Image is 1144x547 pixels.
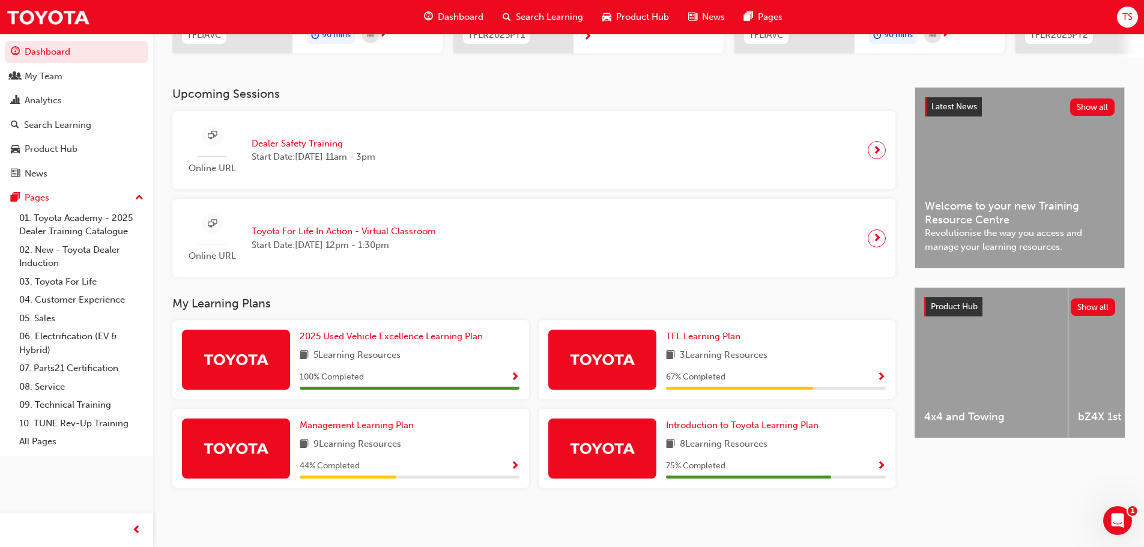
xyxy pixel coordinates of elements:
[25,142,77,156] div: Product Hub
[1122,10,1133,24] span: TS
[925,226,1115,253] span: Revolutionise the way you access and manage your learning resources.
[300,419,419,432] a: Management Learning Plan
[493,5,593,29] a: search-iconSearch Learning
[680,437,767,452] span: 8 Learning Resources
[11,144,20,155] span: car-icon
[182,162,242,175] span: Online URL
[877,459,886,474] button: Show Progress
[884,28,913,42] span: 90 mins
[877,370,886,385] button: Show Progress
[25,167,47,181] div: News
[510,459,519,474] button: Show Progress
[666,419,823,432] a: Introduction to Toyota Learning Plan
[915,288,1068,438] a: 4x4 and Towing
[252,150,375,164] span: Start Date: [DATE] 11am - 3pm
[252,137,375,151] span: Dealer Safety Training
[1070,98,1115,116] button: Show all
[758,10,782,24] span: Pages
[569,349,635,370] img: Trak
[931,101,977,112] span: Latest News
[666,420,819,431] span: Introduction to Toyota Learning Plan
[510,372,519,383] span: Show Progress
[873,28,882,43] span: duration-icon
[25,191,49,205] div: Pages
[915,87,1125,268] a: Latest NewsShow allWelcome to your new Training Resource CentreRevolutionise the way you access a...
[924,410,1058,424] span: 4x4 and Towing
[14,396,148,414] a: 09. Technical Training
[14,309,148,328] a: 05. Sales
[877,461,886,472] span: Show Progress
[322,28,351,42] span: 90 mins
[6,4,90,31] img: Trak
[5,138,148,160] a: Product Hub
[666,330,745,343] a: TFL Learning Plan
[14,378,148,396] a: 08. Service
[1128,506,1137,516] span: 1
[925,97,1115,116] a: Latest NewsShow all
[24,118,91,132] div: Search Learning
[873,142,882,159] span: next-icon
[941,29,950,40] span: next-icon
[182,249,242,263] span: Online URL
[300,331,483,342] span: 2025 Used Vehicle Excellence Learning Plan
[11,71,20,82] span: people-icon
[925,199,1115,226] span: Welcome to your new Training Resource Centre
[313,348,401,363] span: 5 Learning Resources
[5,187,148,209] button: Pages
[414,5,493,29] a: guage-iconDashboard
[468,28,525,42] span: TFLR2025PT1
[14,209,148,241] a: 01. Toyota Academy - 2025 Dealer Training Catalogue
[203,438,269,459] img: Trak
[680,348,767,363] span: 3 Learning Resources
[14,291,148,309] a: 04. Customer Experience
[666,459,725,473] span: 75 % Completed
[1071,298,1116,316] button: Show all
[734,5,792,29] a: pages-iconPages
[616,10,669,24] span: Product Hub
[182,121,886,180] a: Online URLDealer Safety TrainingStart Date:[DATE] 11am - 3pm
[14,414,148,433] a: 10. TUNE Rev-Up Training
[930,28,936,43] span: calendar-icon
[873,230,882,247] span: next-icon
[503,10,511,25] span: search-icon
[132,523,141,538] span: prev-icon
[11,193,20,204] span: pages-icon
[182,208,886,268] a: Online URLToyota For Life In Action - Virtual ClassroomStart Date:[DATE] 12pm - 1:30pm
[379,29,388,40] span: next-icon
[11,47,20,58] span: guage-icon
[25,94,62,107] div: Analytics
[602,10,611,25] span: car-icon
[14,432,148,451] a: All Pages
[11,95,20,106] span: chart-icon
[1103,506,1132,535] iframe: Intercom live chat
[11,120,19,131] span: search-icon
[300,459,360,473] span: 44 % Completed
[11,169,20,180] span: news-icon
[208,128,217,144] span: sessionType_ONLINE_URL-icon
[666,348,675,363] span: book-icon
[593,5,679,29] a: car-iconProduct Hub
[300,420,414,431] span: Management Learning Plan
[702,10,725,24] span: News
[300,330,488,343] a: 2025 Used Vehicle Excellence Learning Plan
[14,327,148,359] a: 06. Electrification (EV & Hybrid)
[510,461,519,472] span: Show Progress
[424,10,433,25] span: guage-icon
[877,372,886,383] span: Show Progress
[583,32,592,43] span: next-icon
[172,297,895,310] h3: My Learning Plans
[252,225,436,238] span: Toyota For Life In Action - Virtual Classroom
[5,41,148,63] a: Dashboard
[666,331,740,342] span: TFL Learning Plan
[5,89,148,112] a: Analytics
[5,114,148,136] a: Search Learning
[5,163,148,185] a: News
[172,87,895,101] h3: Upcoming Sessions
[311,28,319,43] span: duration-icon
[679,5,734,29] a: news-iconNews
[516,10,583,24] span: Search Learning
[187,28,222,42] span: TFLIAVC
[300,437,309,452] span: book-icon
[203,349,269,370] img: Trak
[5,65,148,88] a: My Team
